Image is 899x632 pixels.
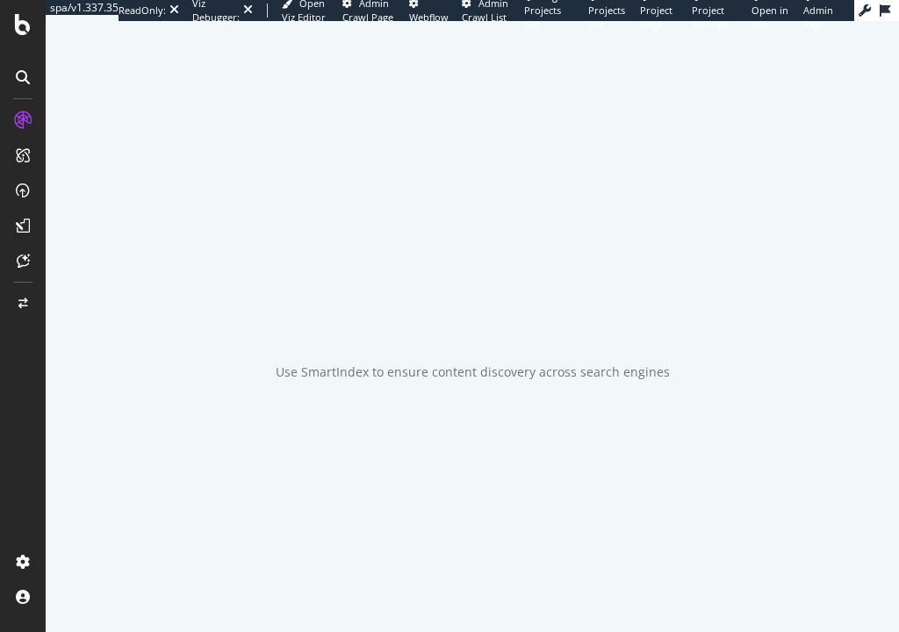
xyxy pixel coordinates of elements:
span: Webflow [409,11,449,24]
div: animation [409,272,536,335]
div: Use SmartIndex to ensure content discovery across search engines [276,363,670,381]
div: ReadOnly: [119,4,166,18]
span: Projects List [588,4,625,31]
span: Project Page [640,4,672,31]
span: Open in dev [752,4,788,31]
span: Admin Page [803,4,833,31]
span: Project Settings [692,4,728,31]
